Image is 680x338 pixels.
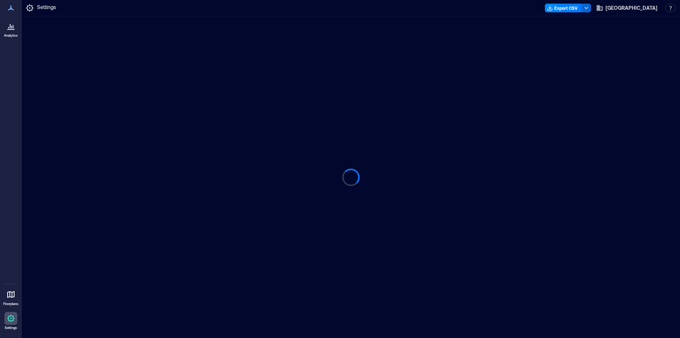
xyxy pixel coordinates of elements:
a: Analytics [2,17,20,40]
p: Settings [37,4,56,12]
a: Settings [2,310,20,332]
button: Export CSV [545,4,582,12]
button: [GEOGRAPHIC_DATA] [594,2,660,14]
p: Floorplans [3,302,19,306]
p: Settings [5,326,17,330]
span: [GEOGRAPHIC_DATA] [606,4,657,12]
a: Floorplans [1,286,21,308]
p: Analytics [4,33,18,38]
